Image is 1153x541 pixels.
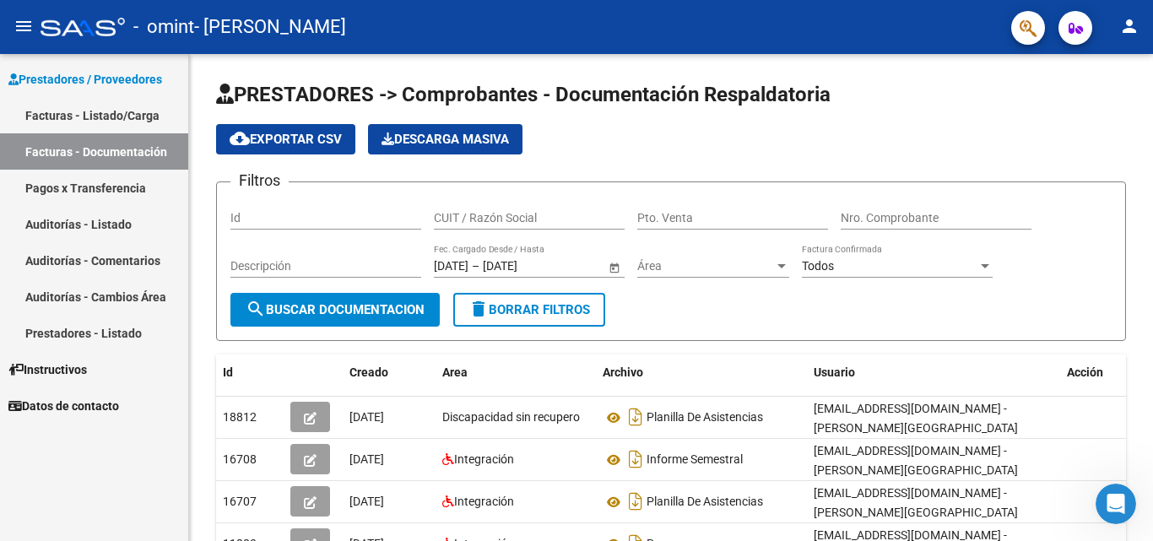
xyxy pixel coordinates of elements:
datatable-header-cell: Acción [1060,354,1145,391]
span: Instructivos [8,360,87,379]
button: Borrar Filtros [453,293,605,327]
span: Integración [454,495,514,508]
mat-icon: cloud_download [230,128,250,149]
datatable-header-cell: Archivo [596,354,807,391]
span: [DATE] [349,495,384,508]
input: Start date [434,259,468,273]
span: Area [442,365,468,379]
span: 16708 [223,452,257,466]
span: [DATE] [349,410,384,424]
button: Exportar CSV [216,124,355,154]
span: Buscar Documentacion [246,302,425,317]
span: Discapacidad sin recupero [442,410,580,424]
datatable-header-cell: Id [216,354,284,391]
datatable-header-cell: Creado [343,354,436,391]
span: Borrar Filtros [468,302,590,317]
mat-icon: menu [14,16,34,36]
mat-icon: search [246,299,266,319]
span: 16707 [223,495,257,508]
button: Descarga Masiva [368,124,522,154]
span: [EMAIL_ADDRESS][DOMAIN_NAME] - [PERSON_NAME][GEOGRAPHIC_DATA] [PERSON_NAME][GEOGRAPHIC_DATA] [814,444,1018,496]
datatable-header-cell: Area [436,354,596,391]
button: Buscar Documentacion [230,293,440,327]
span: - omint [133,8,194,46]
span: Prestadores / Proveedores [8,70,162,89]
mat-icon: delete [468,299,489,319]
h3: Filtros [230,169,289,192]
input: End date [483,259,566,273]
span: Archivo [603,365,643,379]
i: Descargar documento [625,446,647,473]
span: [DATE] [349,452,384,466]
span: Acción [1067,365,1103,379]
span: Informe Semestral [647,453,743,467]
span: Datos de contacto [8,397,119,415]
span: Integración [454,452,514,466]
span: Área [637,259,774,273]
iframe: Intercom live chat [1096,484,1136,524]
span: [EMAIL_ADDRESS][DOMAIN_NAME] - [PERSON_NAME][GEOGRAPHIC_DATA] [PERSON_NAME][GEOGRAPHIC_DATA] [814,402,1018,454]
button: Open calendar [605,258,623,276]
app-download-masive: Descarga masiva de comprobantes (adjuntos) [368,124,522,154]
i: Descargar documento [625,488,647,515]
span: PRESTADORES -> Comprobantes - Documentación Respaldatoria [216,83,831,106]
i: Descargar documento [625,403,647,430]
span: Exportar CSV [230,132,342,147]
span: - [PERSON_NAME] [194,8,346,46]
span: Planilla De Asistencias [647,495,763,509]
span: – [472,259,479,273]
span: Todos [802,259,834,273]
mat-icon: person [1119,16,1139,36]
span: Creado [349,365,388,379]
span: Planilla De Asistencias [647,411,763,425]
span: Descarga Masiva [382,132,509,147]
span: Id [223,365,233,379]
datatable-header-cell: Usuario [807,354,1060,391]
span: Usuario [814,365,855,379]
span: [EMAIL_ADDRESS][DOMAIN_NAME] - [PERSON_NAME][GEOGRAPHIC_DATA] [PERSON_NAME][GEOGRAPHIC_DATA] [814,486,1018,538]
span: 18812 [223,410,257,424]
